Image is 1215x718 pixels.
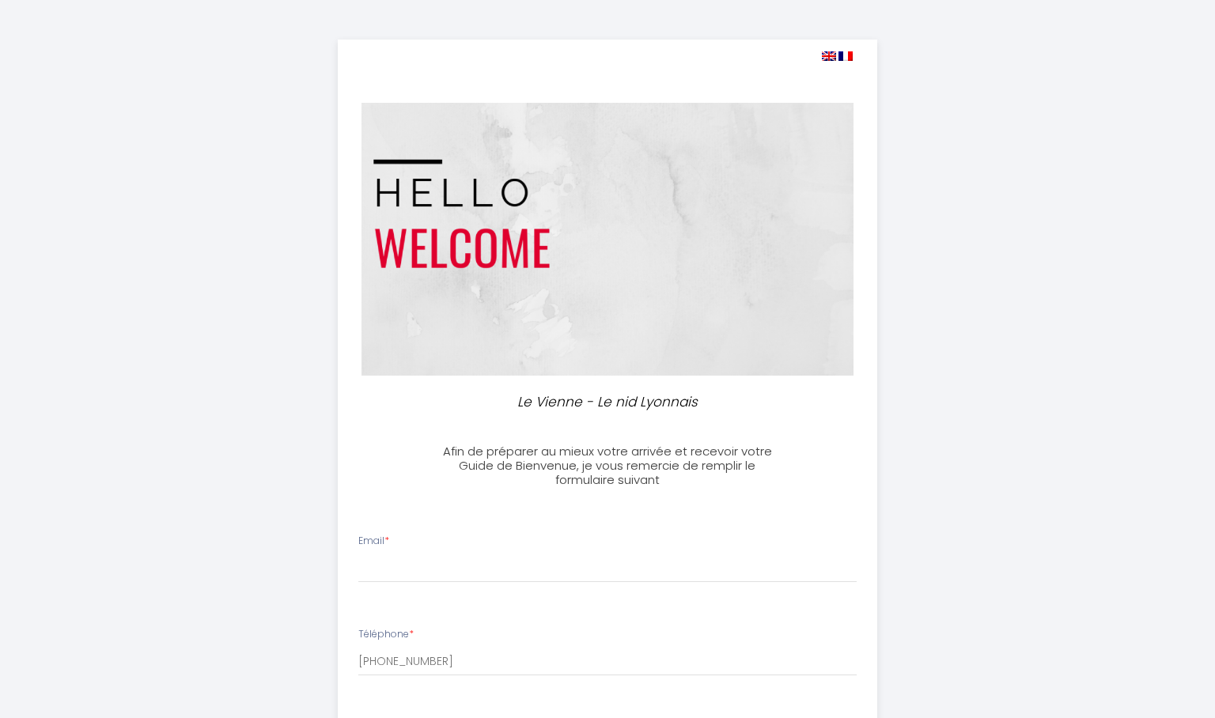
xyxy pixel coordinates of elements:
[838,51,853,61] img: fr.png
[358,627,414,642] label: Téléphone
[438,391,777,413] p: Le Vienne - Le nid Lyonnais
[358,534,389,549] label: Email
[822,51,836,61] img: en.png
[431,444,783,487] h3: Afin de préparer au mieux votre arrivée et recevoir votre Guide de Bienvenue, je vous remercie de...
